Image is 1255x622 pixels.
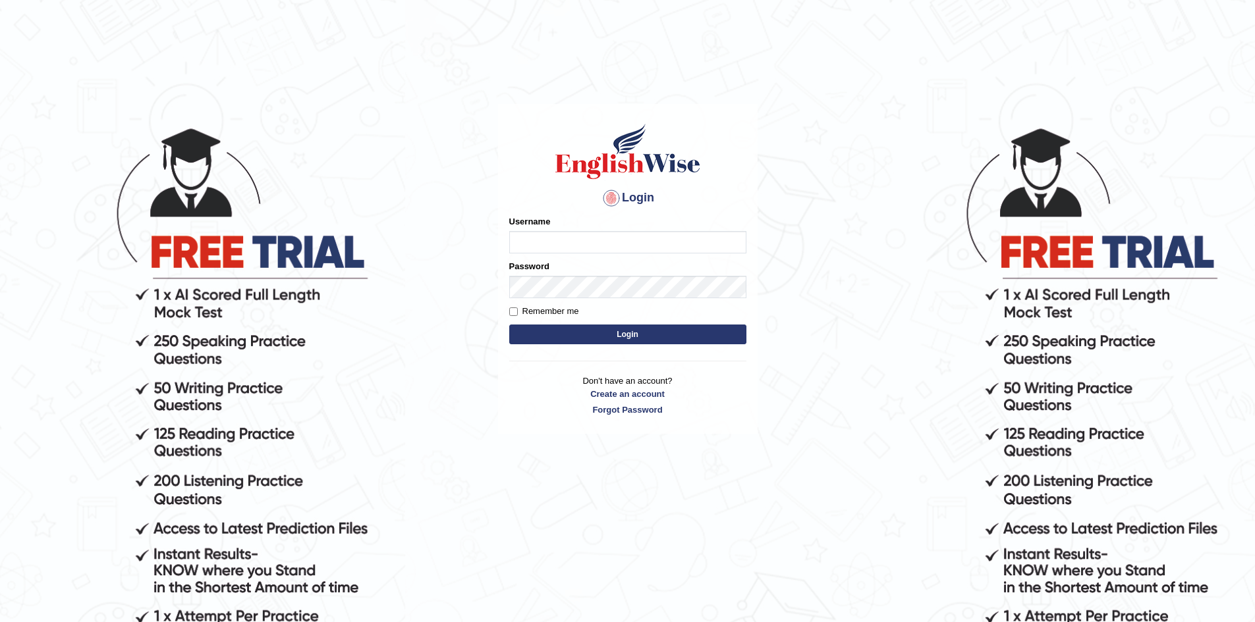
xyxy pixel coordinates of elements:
a: Forgot Password [509,403,746,416]
button: Login [509,324,746,344]
input: Remember me [509,307,518,316]
h4: Login [509,188,746,209]
p: Don't have an account? [509,375,746,415]
label: Password [509,260,549,272]
label: Remember me [509,305,579,318]
img: Logo of English Wise sign in for intelligent practice with AI [553,122,703,181]
a: Create an account [509,388,746,400]
label: Username [509,215,551,228]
